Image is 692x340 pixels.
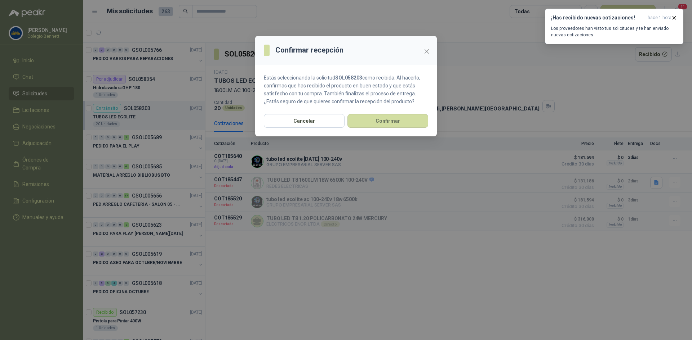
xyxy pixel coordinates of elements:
[424,49,430,54] span: close
[421,46,432,57] button: Close
[347,114,428,128] button: Confirmar
[264,114,345,128] button: Cancelar
[275,45,343,56] h3: Confirmar recepción
[264,74,428,105] p: Estás seleccionando la solicitud como recibida. Al hacerlo, confirmas que has recibido el product...
[335,75,362,81] strong: SOL058203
